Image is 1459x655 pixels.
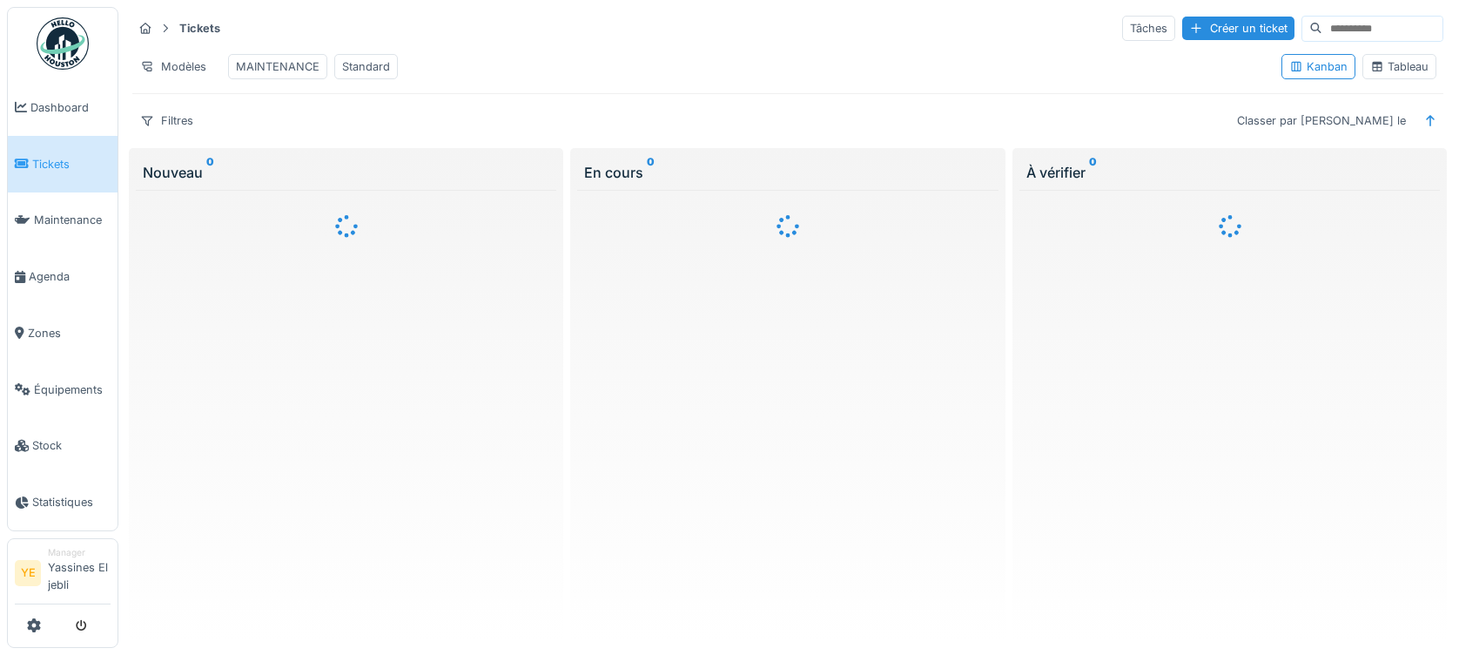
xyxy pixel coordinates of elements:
[8,136,118,192] a: Tickets
[32,494,111,510] span: Statistiques
[1370,58,1429,75] div: Tableau
[172,20,227,37] strong: Tickets
[15,546,111,604] a: YE ManagerYassines El jebli
[32,156,111,172] span: Tickets
[30,99,111,116] span: Dashboard
[34,212,111,228] span: Maintenance
[8,192,118,249] a: Maintenance
[1289,58,1348,75] div: Kanban
[8,79,118,136] a: Dashboard
[8,474,118,530] a: Statistiques
[584,162,991,183] div: En cours
[15,560,41,586] li: YE
[132,54,214,79] div: Modèles
[48,546,111,559] div: Manager
[132,108,201,133] div: Filtres
[1229,108,1414,133] div: Classer par [PERSON_NAME] le
[8,305,118,361] a: Zones
[34,382,111,398] span: Équipements
[29,268,111,285] span: Agenda
[8,361,118,418] a: Équipements
[37,17,89,70] img: Badge_color-CXgf-gQk.svg
[206,162,214,183] sup: 0
[1182,17,1294,40] div: Créer un ticket
[28,325,111,341] span: Zones
[1026,162,1433,183] div: À vérifier
[8,418,118,475] a: Stock
[342,58,390,75] div: Standard
[48,546,111,600] li: Yassines El jebli
[236,58,319,75] div: MAINTENANCE
[1089,162,1097,183] sup: 0
[32,437,111,454] span: Stock
[143,162,549,183] div: Nouveau
[647,162,655,183] sup: 0
[1122,16,1175,41] div: Tâches
[8,248,118,305] a: Agenda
